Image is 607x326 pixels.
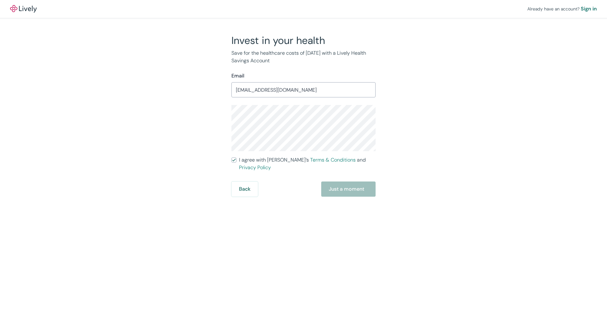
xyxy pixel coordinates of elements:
span: I agree with [PERSON_NAME]’s and [239,156,376,171]
img: Lively [10,5,37,13]
div: Already have an account? [527,5,597,13]
a: Privacy Policy [239,164,271,171]
label: Email [231,72,244,80]
a: Sign in [581,5,597,13]
a: Terms & Conditions [310,157,356,163]
p: Save for the healthcare costs of [DATE] with a Lively Health Savings Account [231,49,376,65]
a: LivelyLively [10,5,37,13]
button: Back [231,181,258,197]
h2: Invest in your health [231,34,376,47]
